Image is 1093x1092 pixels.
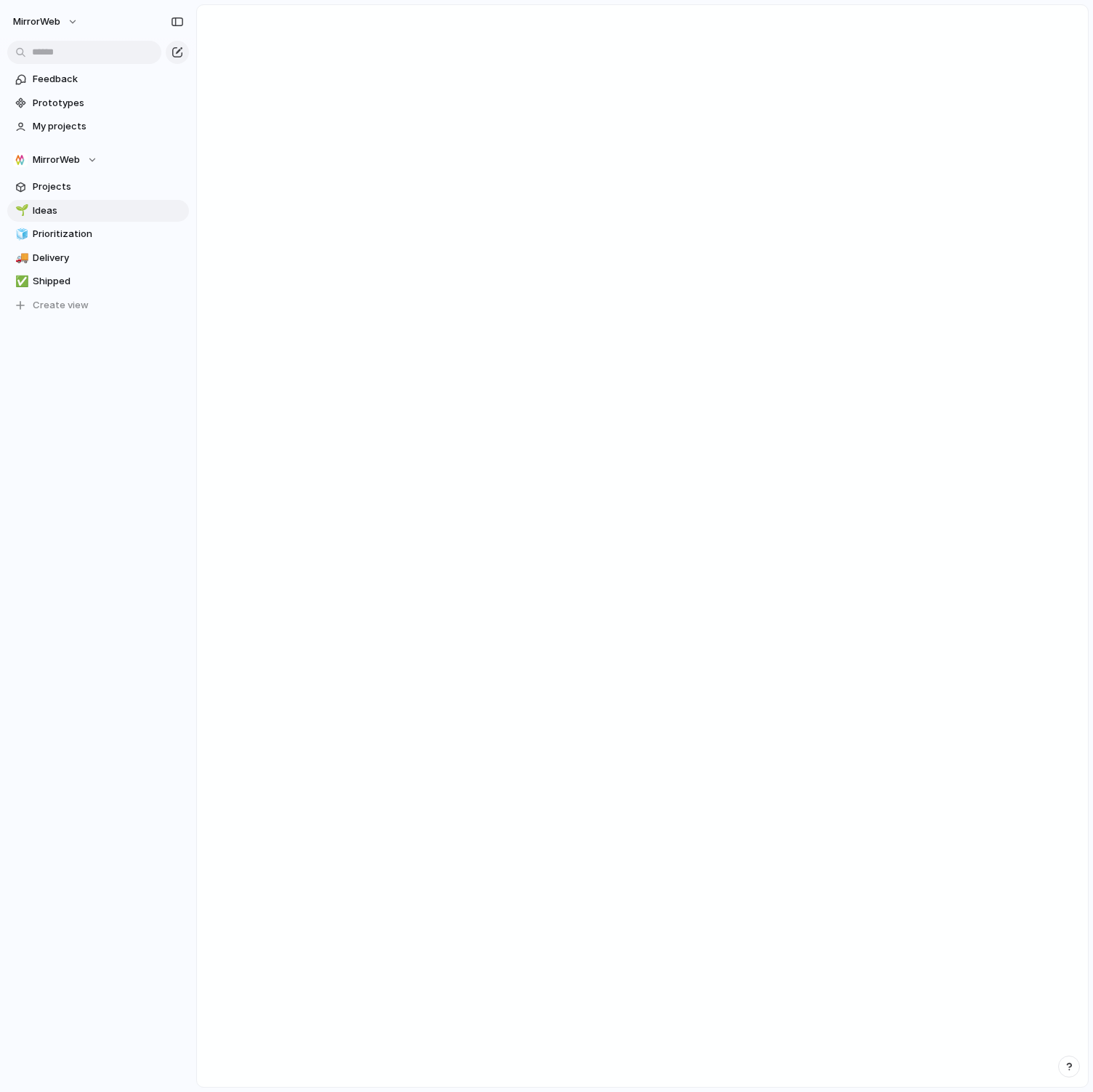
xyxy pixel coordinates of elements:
[33,153,80,167] span: MirrorWeb
[13,274,28,289] button: ✅
[33,251,184,265] span: Delivery
[7,270,189,292] a: ✅Shipped
[7,200,189,222] a: 🌱Ideas
[33,298,89,313] span: Create view
[7,247,189,269] a: 🚚Delivery
[15,202,25,219] div: 🌱
[33,119,184,134] span: My projects
[15,273,25,290] div: ✅
[13,15,60,29] span: MirrorWeb
[7,68,189,90] a: Feedback
[33,180,184,194] span: Projects
[33,204,184,218] span: Ideas
[33,274,184,289] span: Shipped
[15,226,25,243] div: 🧊
[7,223,189,245] a: 🧊Prioritization
[33,96,184,111] span: Prototypes
[15,249,25,266] div: 🚚
[13,227,28,241] button: 🧊
[13,251,28,265] button: 🚚
[7,10,86,33] button: MirrorWeb
[7,116,189,137] a: My projects
[7,149,189,171] button: MirrorWeb
[7,176,189,198] a: Projects
[13,204,28,218] button: 🌱
[7,294,189,316] button: Create view
[33,72,184,87] span: Feedback
[33,227,184,241] span: Prioritization
[7,92,189,114] a: Prototypes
